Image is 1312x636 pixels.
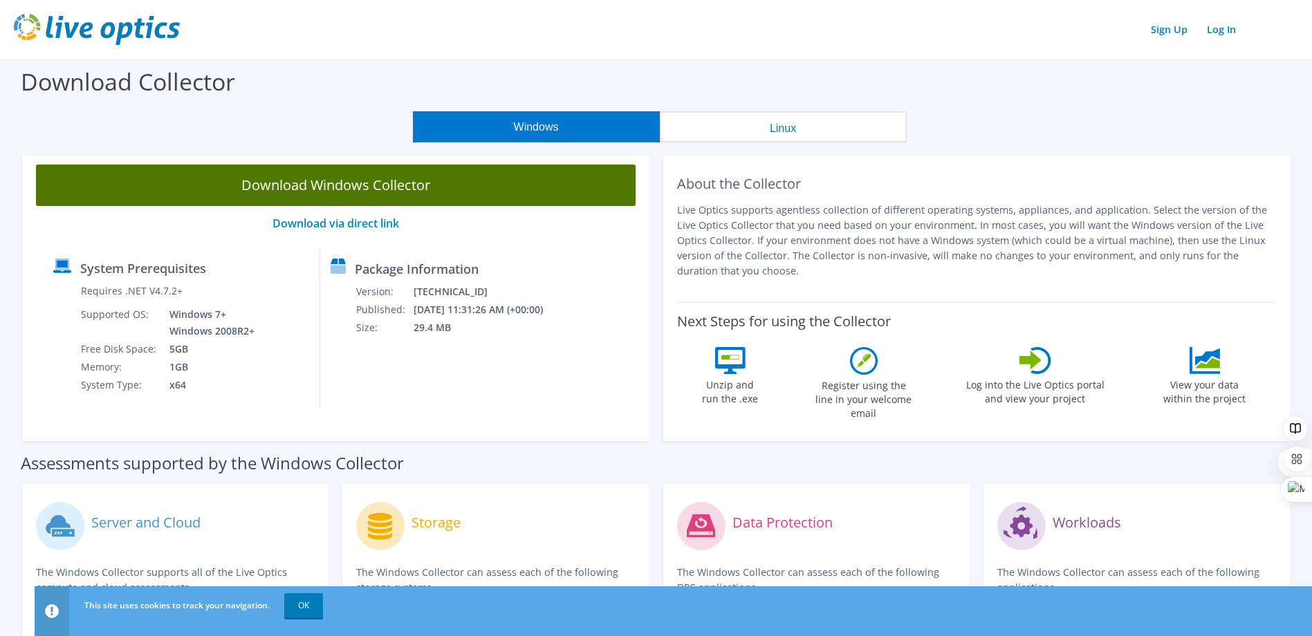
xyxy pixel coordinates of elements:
[80,340,159,358] td: Free Disk Space:
[21,456,404,470] label: Assessments supported by the Windows Collector
[1155,374,1255,406] label: View your data within the project
[812,375,916,420] label: Register using the line in your welcome email
[997,565,1276,595] p: The Windows Collector can assess each of the following applications.
[80,261,206,275] label: System Prerequisites
[356,565,635,595] p: The Windows Collector can assess each of the following storage systems.
[1053,516,1121,530] label: Workloads
[699,374,762,406] label: Unzip and run the .exe
[159,306,257,340] td: Windows 7+ Windows 2008R2+
[413,111,660,142] button: Windows
[84,599,270,611] span: This site uses cookies to track your navigation.
[159,340,257,358] td: 5GB
[1144,19,1194,39] a: Sign Up
[677,313,891,330] label: Next Steps for using the Collector
[80,306,159,340] td: Supported OS:
[159,358,257,376] td: 1GB
[81,284,183,298] label: Requires .NET V4.7.2+
[660,111,907,142] button: Linux
[80,376,159,394] td: System Type:
[677,565,956,595] p: The Windows Collector can assess each of the following DPS applications.
[413,301,562,319] td: [DATE] 11:31:26 AM (+00:00)
[355,262,479,276] label: Package Information
[159,376,257,394] td: x64
[413,319,562,337] td: 29.4 MB
[284,593,323,618] a: OK
[80,358,159,376] td: Memory:
[355,301,413,319] td: Published:
[21,66,235,97] label: Download Collector
[272,216,399,231] a: Download via direct link
[355,283,413,301] td: Version:
[1200,19,1243,39] a: Log In
[14,14,180,45] img: live_optics_svg.svg
[355,319,413,337] td: Size:
[36,565,315,595] p: The Windows Collector supports all of the Live Optics compute and cloud assessments.
[732,516,833,530] label: Data Protection
[965,374,1105,406] label: Log into the Live Optics portal and view your project
[91,516,201,530] label: Server and Cloud
[412,516,461,530] label: Storage
[36,165,636,206] a: Download Windows Collector
[413,283,562,301] td: [TECHNICAL_ID]
[677,203,1277,279] p: Live Optics supports agentless collection of different operating systems, appliances, and applica...
[677,176,1277,192] h2: About the Collector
